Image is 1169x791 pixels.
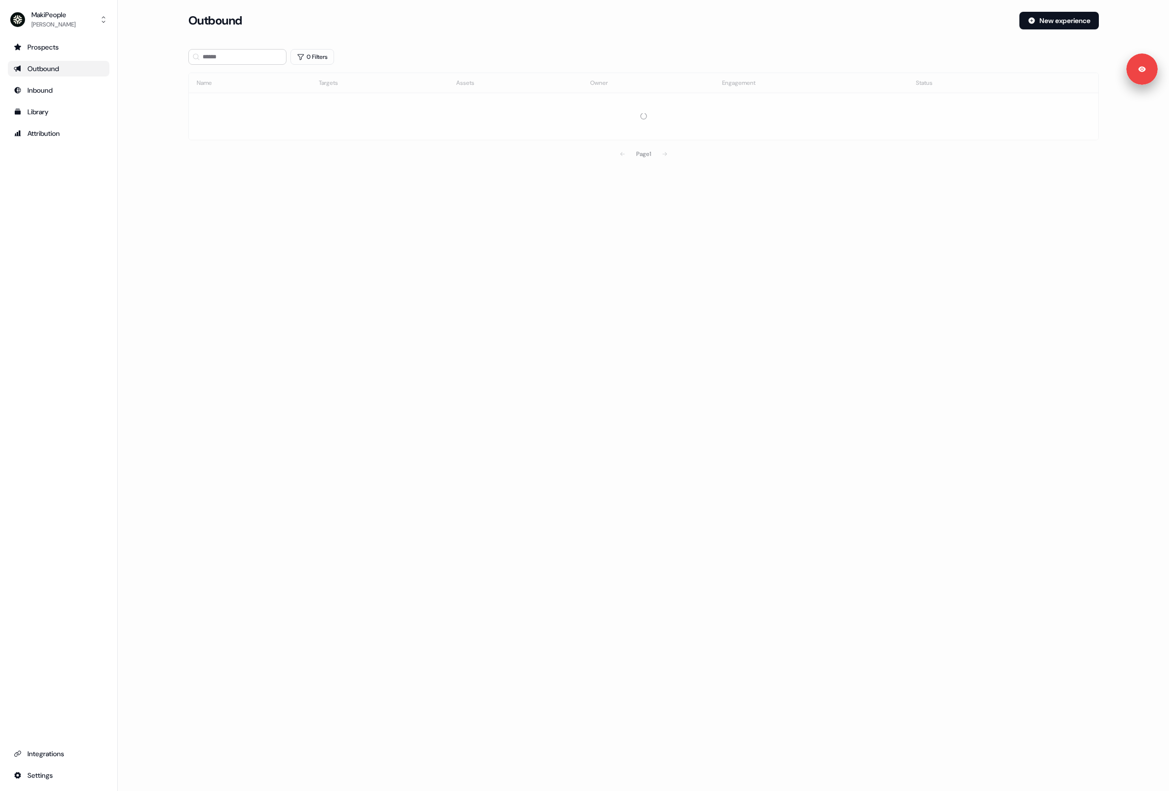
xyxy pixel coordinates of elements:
[14,107,104,117] div: Library
[14,42,104,52] div: Prospects
[14,770,104,780] div: Settings
[14,128,104,138] div: Attribution
[8,8,109,31] button: MakiPeople[PERSON_NAME]
[31,20,76,29] div: [PERSON_NAME]
[8,746,109,762] a: Go to integrations
[188,13,242,28] h3: Outbound
[8,104,109,120] a: Go to templates
[8,767,109,783] a: Go to integrations
[14,749,104,759] div: Integrations
[8,61,109,77] a: Go to outbound experience
[31,10,76,20] div: MakiPeople
[14,85,104,95] div: Inbound
[1019,12,1099,29] button: New experience
[290,49,334,65] button: 0 Filters
[14,64,104,74] div: Outbound
[8,39,109,55] a: Go to prospects
[8,82,109,98] a: Go to Inbound
[8,126,109,141] a: Go to attribution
